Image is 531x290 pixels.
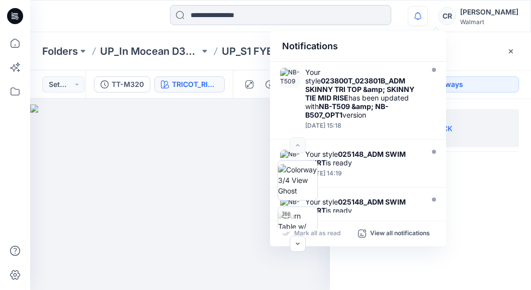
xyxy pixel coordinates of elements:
[370,229,430,238] p: View all notifications
[172,79,218,90] div: TRICOT_RICH BLACK
[30,105,330,290] img: eyJhbGciOiJIUzI1NiIsImtpZCI6IjAiLCJzbHQiOiJzZXMiLCJ0eXAiOiJKV1QifQ.eyJkYXRhIjp7InR5cGUiOiJzdG9yYW...
[305,150,421,167] div: Your style is ready
[94,76,150,92] button: TT-M320
[305,198,421,215] div: Your style is ready
[305,198,406,215] strong: 025148_ADM SWIM SKIRT
[100,44,200,58] a: UP_In Mocean D34 Time & Tru Swim
[261,76,278,92] button: Details
[42,44,78,58] a: Folders
[305,150,406,167] strong: 025148_ADM SWIM SKIRT
[460,18,518,26] div: Walmart
[305,102,389,119] strong: NB-T509 &amp; NB-B507_OPT1
[222,44,321,58] a: UP_S1 FYE 2027 D34 YA TIME & True Swim InMocean
[460,6,518,18] div: [PERSON_NAME]
[270,31,446,62] div: Notifications
[278,211,317,242] img: Turn Table w/ Avatar
[305,170,421,177] div: Monday, September 29, 2025 14:19
[154,76,225,92] button: TRICOT_RICH BLACK
[305,122,421,129] div: Monday, September 29, 2025 15:18
[112,79,144,90] div: TT-M320
[305,68,421,119] div: Your style has been updated with version
[305,76,414,102] strong: 023800T_023801B_ADM SKINNY TRI TOP &amp; SKINNY TIE MID RISE
[280,68,300,88] img: NB-T509 & NB-B507_OPT1
[294,229,340,238] p: Mark all as read
[278,164,317,196] img: Colorway 3/4 View Ghost
[438,7,456,25] div: CR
